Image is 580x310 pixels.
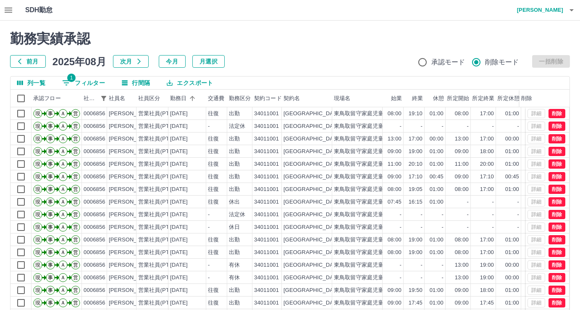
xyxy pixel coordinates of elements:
[549,197,565,207] button: 削除
[84,211,105,219] div: 0006856
[480,249,494,257] div: 17:00
[60,174,66,180] text: Ａ
[254,122,279,130] div: 34011001
[35,186,40,192] text: 現
[430,173,444,181] div: 00:45
[170,173,188,181] div: [DATE]
[480,135,494,143] div: 17:00
[10,31,570,47] h2: 勤務実績承認
[55,77,112,89] button: フィルター表示
[192,55,225,68] button: 月選択
[35,237,40,243] text: 現
[549,147,565,156] button: 削除
[430,110,444,118] div: 01:00
[73,237,78,243] text: 営
[35,148,40,154] text: 現
[73,174,78,180] text: 営
[334,236,389,244] div: 東鳥取留守家庭児童会
[442,223,444,231] div: -
[227,90,252,107] div: 勤務区分
[388,198,402,206] div: 07:45
[517,198,519,206] div: -
[229,249,240,257] div: 出勤
[467,211,469,219] div: -
[136,90,168,107] div: 社員区分
[35,161,40,167] text: 現
[229,236,240,244] div: 出勤
[107,90,136,107] div: 社員名
[549,248,565,257] button: 削除
[208,185,219,193] div: 往復
[480,110,494,118] div: 17:00
[84,160,105,168] div: 0006856
[254,148,279,156] div: 34011001
[254,110,279,118] div: 34011001
[48,174,53,180] text: 事
[492,211,494,219] div: -
[334,122,389,130] div: 東鳥取留守家庭児童会
[84,135,105,143] div: 0006856
[404,90,425,107] div: 終業
[73,161,78,167] text: 営
[492,223,494,231] div: -
[48,123,53,129] text: 事
[549,134,565,143] button: 削除
[35,174,40,180] text: 現
[170,148,188,156] div: [DATE]
[109,110,155,118] div: [PERSON_NAME]
[60,111,66,117] text: Ａ
[138,90,160,107] div: 社員区分
[455,249,469,257] div: 08:00
[549,172,565,181] button: 削除
[425,90,446,107] div: 休憩
[283,211,341,219] div: [GEOGRAPHIC_DATA]
[229,261,240,269] div: 有休
[254,160,279,168] div: 34011001
[48,161,53,167] text: 事
[254,185,279,193] div: 34011001
[409,198,423,206] div: 16:15
[73,186,78,192] text: 営
[442,211,444,219] div: -
[35,199,40,205] text: 現
[388,135,402,143] div: 13:00
[442,122,444,130] div: -
[446,90,471,107] div: 所定開始
[549,159,565,169] button: 削除
[430,185,444,193] div: 01:00
[208,148,219,156] div: 往復
[430,249,444,257] div: 01:00
[334,249,389,257] div: 東鳥取留守家庭児童会
[84,110,105,118] div: 0006856
[455,148,469,156] div: 09:00
[496,90,521,107] div: 所定休憩
[492,122,494,130] div: -
[334,173,389,181] div: 東鳥取留守家庭児童会
[35,224,40,230] text: 現
[84,173,105,181] div: 0006856
[334,185,389,193] div: 東鳥取留守家庭児童会
[35,136,40,142] text: 現
[109,223,155,231] div: [PERSON_NAME]
[159,55,186,68] button: 今月
[229,223,240,231] div: 休日
[31,90,82,107] div: 承認フロー
[505,173,519,181] div: 00:45
[391,90,402,107] div: 始業
[109,173,155,181] div: [PERSON_NAME]
[84,249,105,257] div: 0006856
[109,211,155,219] div: [PERSON_NAME]
[409,173,423,181] div: 17:10
[388,160,402,168] div: 11:00
[283,185,341,193] div: [GEOGRAPHIC_DATA]
[455,173,469,181] div: 09:00
[472,90,494,107] div: 所定終業
[480,173,494,181] div: 17:10
[332,90,383,107] div: 現場名
[109,236,155,244] div: [PERSON_NAME]
[283,110,341,118] div: [GEOGRAPHIC_DATA]
[283,223,341,231] div: [GEOGRAPHIC_DATA]
[430,148,444,156] div: 01:00
[283,90,300,107] div: 契約名
[208,110,219,118] div: 往復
